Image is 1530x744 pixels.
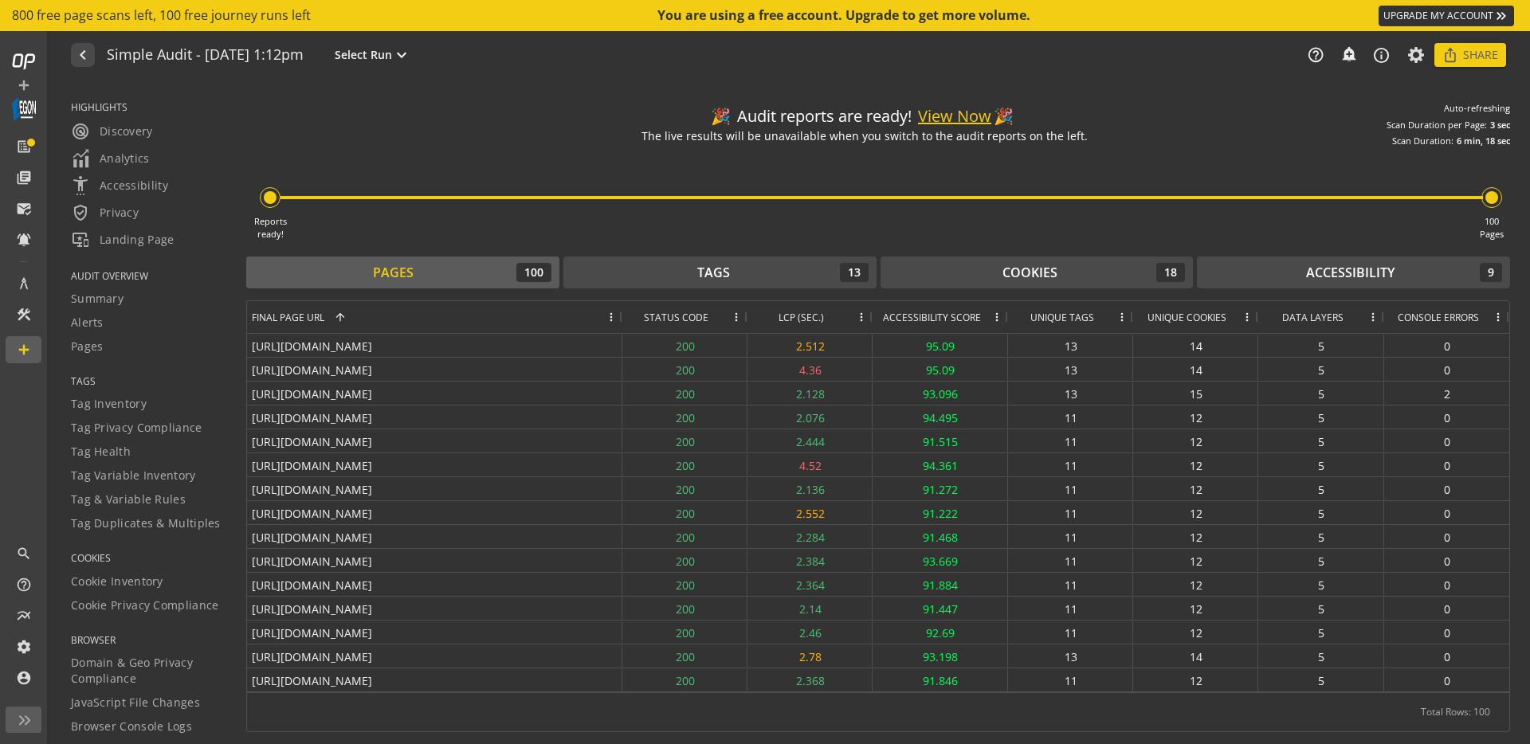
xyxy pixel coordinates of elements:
div: 200 [622,597,747,620]
mat-icon: help_outline [16,577,32,593]
div: 2.128 [747,382,873,405]
div: 5 [1258,453,1384,476]
div: 12 [1133,405,1258,429]
div: 12 [1133,501,1258,524]
button: Accessibility9 [1197,256,1510,288]
div: 200 [622,668,747,691]
div: 200 [622,429,747,452]
div: 13 [1008,382,1133,405]
span: Cookie Privacy Compliance [71,597,219,613]
span: Tag Variable Inventory [71,468,196,484]
div: [URL][DOMAIN_NAME] [247,405,622,429]
span: LCP (SEC.) [779,311,824,324]
span: Share [1463,41,1498,69]
mat-icon: multiline_chart [16,608,32,624]
mat-icon: settings_accessibility [71,176,90,195]
span: Select Run [335,47,392,63]
span: Accessibility Score [883,311,981,324]
div: 13 [840,263,869,282]
a: UPGRADE MY ACCOUNT [1379,6,1514,26]
h1: Simple Audit - 03 October 2025 | 1:12pm [107,47,304,64]
div: 2.14 [747,597,873,620]
div: 94.361 [873,453,1008,476]
div: 200 [622,453,747,476]
div: 0 [1384,334,1509,357]
div: 2.512 [747,334,873,357]
span: AUDIT OVERVIEW [71,269,226,283]
div: 93.669 [873,549,1008,572]
div: 12 [1133,597,1258,620]
div: Tags [697,264,730,282]
div: 200 [622,621,747,644]
div: 200 [622,501,747,524]
div: [URL][DOMAIN_NAME] [247,358,622,381]
div: 200 [622,477,747,500]
div: 13 [1008,358,1133,381]
div: 2.384 [747,549,873,572]
div: 95.09 [873,358,1008,381]
span: HIGHLIGHTS [71,100,226,114]
mat-icon: help_outline [1307,46,1324,64]
div: 0 [1384,549,1509,572]
div: 11 [1008,549,1133,572]
span: BROWSER [71,633,226,647]
div: 5 [1258,405,1384,429]
div: 18 [1156,263,1185,282]
div: 11 [1008,621,1133,644]
mat-icon: library_books [16,170,32,186]
div: 2.284 [747,525,873,548]
div: 5 [1258,525,1384,548]
div: 12 [1133,668,1258,691]
div: 2.076 [747,405,873,429]
mat-icon: notifications_active [16,232,32,248]
span: TAGS [71,374,226,388]
div: [URL][DOMAIN_NAME] [247,621,622,644]
span: Analytics [71,149,150,168]
mat-icon: expand_more [392,45,411,65]
div: 5 [1258,501,1384,524]
div: [URL][DOMAIN_NAME] [247,382,622,405]
div: 91.272 [873,477,1008,500]
mat-icon: radar [71,122,90,141]
span: Alerts [71,315,104,331]
div: You are using a free account. Upgrade to get more volume. [657,6,1032,25]
span: Landing Page [71,230,175,249]
button: Share [1434,43,1506,67]
div: 0 [1384,501,1509,524]
mat-icon: info_outline [1372,46,1391,65]
div: [URL][DOMAIN_NAME] [247,573,622,596]
div: 92.69 [873,621,1008,644]
div: 200 [622,573,747,596]
button: View Now [918,105,991,128]
div: 11 [1008,501,1133,524]
div: 🎉 [711,105,731,128]
div: Scan Duration per Page: [1387,119,1487,131]
span: Console Errors [1398,311,1479,324]
div: [URL][DOMAIN_NAME] [247,668,622,691]
mat-icon: construction [16,307,32,323]
div: 5 [1258,477,1384,500]
div: 3 sec [1490,119,1510,131]
div: 200 [622,405,747,429]
span: Unique Cookies [1147,311,1226,324]
div: 11 [1008,525,1133,548]
div: 200 [622,358,747,381]
button: Select Run [331,45,414,65]
div: 91.222 [873,501,1008,524]
div: 5 [1258,668,1384,691]
div: [URL][DOMAIN_NAME] [247,501,622,524]
mat-icon: ios_share [1442,47,1458,63]
span: Domain & Geo Privacy Compliance [71,655,226,687]
span: Tag Duplicates & Multiples [71,515,221,531]
div: 100 Pages [1480,215,1504,240]
div: 2.136 [747,477,873,500]
div: 4.52 [747,453,873,476]
div: 2.78 [747,644,873,668]
div: 0 [1384,621,1509,644]
div: The live results will be unavailable when you switch to the audit reports on the left. [641,128,1088,144]
div: Reports ready! [254,215,287,240]
span: Tag Privacy Compliance [71,420,202,436]
div: 11 [1008,477,1133,500]
div: 2.364 [747,573,873,596]
div: 14 [1133,358,1258,381]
